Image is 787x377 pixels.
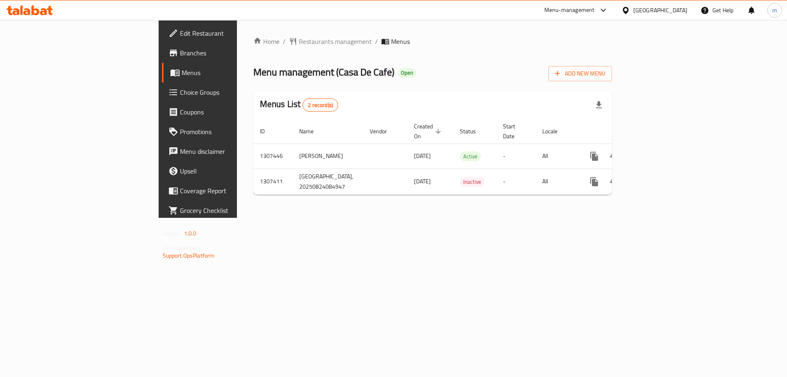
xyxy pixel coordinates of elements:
[604,172,624,192] button: Change Status
[536,144,578,169] td: All
[391,37,410,46] span: Menus
[370,126,398,136] span: Vendor
[162,161,290,181] a: Upsell
[303,98,338,112] div: Total records count
[163,242,200,253] span: Get support on:
[180,166,284,176] span: Upsell
[293,144,363,169] td: [PERSON_NAME]
[542,126,568,136] span: Locale
[182,68,284,78] span: Menus
[585,172,604,192] button: more
[503,121,526,141] span: Start Date
[414,151,431,161] span: [DATE]
[260,126,275,136] span: ID
[162,63,290,82] a: Menus
[772,6,777,15] span: m
[180,28,284,38] span: Edit Restaurant
[180,48,284,58] span: Branches
[589,95,609,115] div: Export file
[162,181,290,201] a: Coverage Report
[578,119,670,144] th: Actions
[162,201,290,220] a: Grocery Checklist
[253,119,670,195] table: enhanced table
[496,144,536,169] td: -
[460,177,484,187] span: Inactive
[162,142,290,161] a: Menu disclaimer
[604,146,624,166] button: Change Status
[180,206,284,215] span: Grocery Checklist
[585,146,604,166] button: more
[163,228,183,239] span: Version:
[162,43,290,63] a: Branches
[289,37,372,46] a: Restaurants management
[180,146,284,156] span: Menu disclaimer
[398,69,416,76] span: Open
[180,127,284,137] span: Promotions
[162,82,290,102] a: Choice Groups
[180,107,284,117] span: Coupons
[460,126,487,136] span: Status
[260,98,338,112] h2: Menus List
[299,37,372,46] span: Restaurants management
[555,69,605,79] span: Add New Menu
[253,63,394,81] span: Menu management ( Casa De Cafe )
[162,102,290,122] a: Coupons
[299,126,324,136] span: Name
[375,37,378,46] li: /
[414,121,444,141] span: Created On
[460,151,481,161] div: Active
[253,37,612,46] nav: breadcrumb
[303,101,338,109] span: 2 record(s)
[460,152,481,161] span: Active
[398,68,416,78] div: Open
[162,122,290,142] a: Promotions
[293,169,363,194] td: [GEOGRAPHIC_DATA], 20250824084947
[496,169,536,194] td: -
[633,6,687,15] div: [GEOGRAPHIC_DATA]
[180,186,284,196] span: Coverage Report
[184,228,197,239] span: 1.0.0
[536,169,578,194] td: All
[414,176,431,187] span: [DATE]
[163,250,215,261] a: Support.OpsPlatform
[162,23,290,43] a: Edit Restaurant
[180,87,284,97] span: Choice Groups
[548,66,612,81] button: Add New Menu
[544,5,595,15] div: Menu-management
